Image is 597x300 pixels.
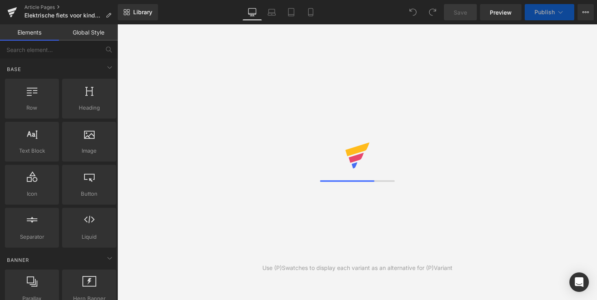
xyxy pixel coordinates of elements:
button: Redo [424,4,441,20]
a: New Library [118,4,158,20]
span: Button [65,190,114,198]
span: Library [133,9,152,16]
div: Use (P)Swatches to display each variant as an alternative for (P)Variant [262,263,452,272]
span: Banner [6,256,30,264]
button: Undo [405,4,421,20]
span: Elektrische fiets voor kinderen? Alles wat je moet weten [24,12,102,19]
span: Icon [7,190,56,198]
span: Text Block [7,147,56,155]
span: Liquid [65,233,114,241]
div: Open Intercom Messenger [569,272,589,292]
span: Image [65,147,114,155]
span: Heading [65,104,114,112]
a: Mobile [301,4,320,20]
a: Desktop [242,4,262,20]
span: Base [6,65,22,73]
a: Laptop [262,4,281,20]
span: Separator [7,233,56,241]
span: Preview [490,8,512,17]
a: Article Pages [24,4,118,11]
button: More [578,4,594,20]
a: Tablet [281,4,301,20]
span: Save [454,8,467,17]
button: Publish [525,4,574,20]
a: Global Style [59,24,118,41]
a: Preview [480,4,521,20]
span: Publish [534,9,555,15]
span: Row [7,104,56,112]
